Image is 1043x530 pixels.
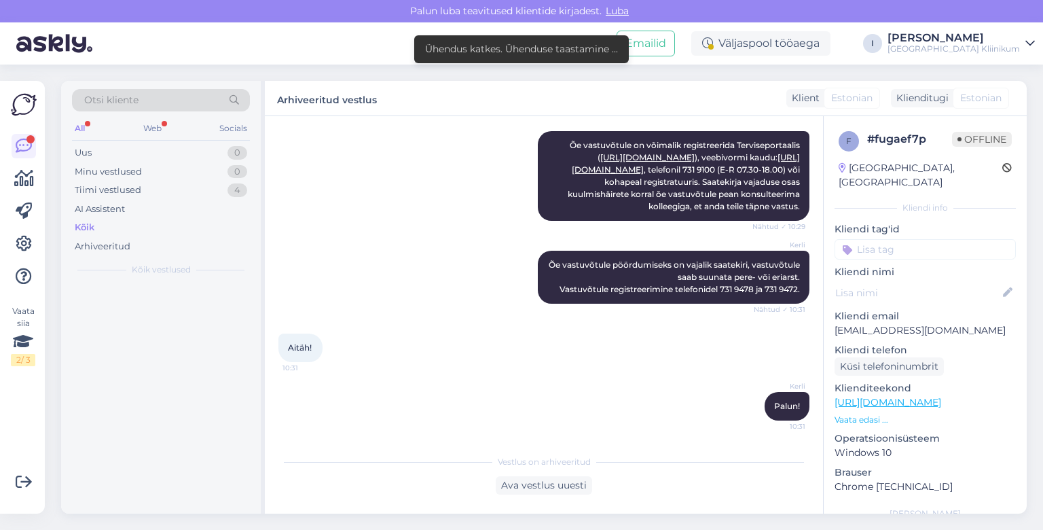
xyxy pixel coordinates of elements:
span: Vestlus on arhiveeritud [498,456,591,468]
div: AI Assistent [75,202,125,216]
div: All [72,120,88,137]
div: Arhiveeritud [75,240,130,253]
p: Chrome [TECHNICAL_ID] [835,480,1016,494]
div: [PERSON_NAME] [835,508,1016,520]
img: Askly Logo [11,92,37,118]
p: Kliendi telefon [835,343,1016,357]
span: Palun! [774,401,800,411]
span: 10:31 [282,363,333,373]
a: [URL][DOMAIN_NAME] [835,396,941,408]
span: Õe vastuvõtule pöördumiseks on vajalik saatekiri, vastuvõtule saab suunata pere- või eriarst. Vas... [549,260,802,294]
div: I [863,34,882,53]
label: Arhiveeritud vestlus [277,89,377,107]
span: Nähtud ✓ 10:31 [754,304,805,315]
div: Ühendus katkes. Ühenduse taastamine ... [425,42,618,56]
div: Kliendi info [835,202,1016,214]
span: Estonian [960,91,1002,105]
span: Estonian [831,91,873,105]
span: Otsi kliente [84,93,139,107]
p: Operatsioonisüsteem [835,431,1016,446]
div: Klient [786,91,820,105]
a: [PERSON_NAME][GEOGRAPHIC_DATA] Kliinikum [888,33,1035,54]
div: Web [141,120,164,137]
span: 10:31 [754,421,805,431]
span: Offline [952,132,1012,147]
div: 2 / 3 [11,354,35,366]
p: Kliendi tag'id [835,222,1016,236]
div: Ava vestlus uuesti [496,476,592,495]
p: Kliendi nimi [835,265,1016,279]
div: [GEOGRAPHIC_DATA] Kliinikum [888,43,1020,54]
div: Tiimi vestlused [75,183,141,197]
span: f [846,136,852,146]
p: Klienditeekond [835,381,1016,395]
div: Minu vestlused [75,165,142,179]
span: Luba [602,5,633,17]
div: 0 [227,146,247,160]
span: Nähtud ✓ 10:29 [752,222,805,232]
span: Aitäh! [288,342,312,353]
span: Kõik vestlused [132,264,191,276]
p: [EMAIL_ADDRESS][DOMAIN_NAME] [835,323,1016,338]
p: Brauser [835,465,1016,480]
div: Klienditugi [891,91,949,105]
div: 4 [227,183,247,197]
div: # fugaef7p [867,131,952,147]
p: Windows 10 [835,446,1016,460]
button: Emailid [617,31,675,56]
input: Lisa tag [835,239,1016,260]
div: Vaata siia [11,305,35,366]
span: Kerli [754,381,805,391]
p: Vaata edasi ... [835,414,1016,426]
div: Küsi telefoninumbrit [835,357,944,376]
span: Kerli [754,240,805,250]
p: Kliendi email [835,309,1016,323]
div: Väljaspool tööaega [691,31,830,56]
div: 0 [227,165,247,179]
a: [URL][DOMAIN_NAME] [600,152,695,162]
div: Kõik [75,221,94,234]
div: Socials [217,120,250,137]
span: Õe vastuvõtule on võimalik registreerida Terviseportaalis ( ), veebivormi kaudu: , telefonil 731 ... [568,140,802,211]
div: [PERSON_NAME] [888,33,1020,43]
div: [GEOGRAPHIC_DATA], [GEOGRAPHIC_DATA] [839,161,1002,190]
div: Uus [75,146,92,160]
input: Lisa nimi [835,285,1000,300]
